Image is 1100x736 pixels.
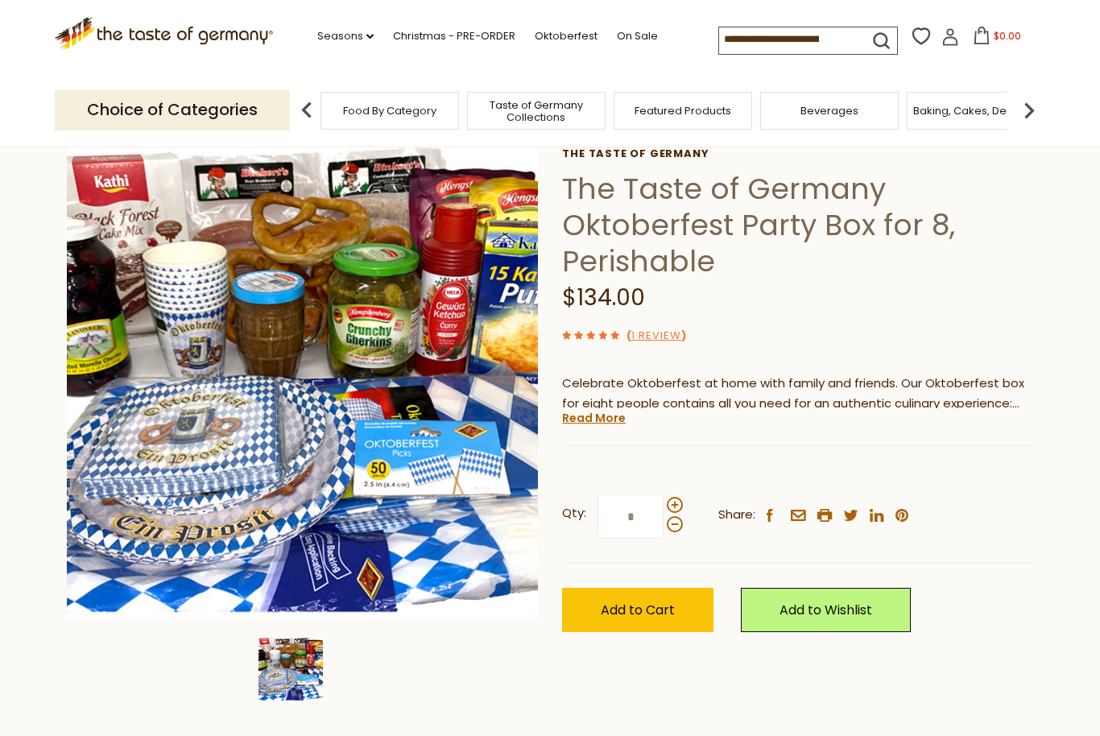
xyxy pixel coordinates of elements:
[343,105,436,117] a: Food By Category
[535,27,598,45] a: Oktoberfest
[393,27,515,45] a: Christmas - PRE-ORDER
[258,637,323,701] img: The Taste of Germany Oktoberfest Party Box for 8, Perishable
[598,494,664,539] input: Qty:
[617,27,658,45] a: On Sale
[562,410,626,426] a: Read More
[67,147,538,618] img: The Taste of Germany Oktoberfest Party Box for 8, Perishable
[562,147,1033,160] a: The Taste of Germany
[994,29,1021,43] span: $0.00
[741,588,911,632] a: Add to Wishlist
[55,90,290,130] p: Choice of Categories
[718,505,755,525] span: Share:
[1013,94,1045,126] img: next arrow
[635,105,731,117] a: Featured Products
[562,374,1033,414] p: Celebrate Oktoberfest at home with family and friends. Our Oktoberfest box for eight people conta...
[291,94,323,126] img: previous arrow
[601,601,675,619] span: Add to Cart
[800,105,858,117] a: Beverages
[562,171,1033,279] h1: The Taste of Germany Oktoberfest Party Box for 8, Perishable
[472,99,601,123] a: Taste of Germany Collections
[562,588,713,632] button: Add to Cart
[562,503,586,523] strong: Qty:
[962,27,1031,51] button: $0.00
[913,105,1038,117] a: Baking, Cakes, Desserts
[562,282,645,313] span: $134.00
[631,328,681,345] a: 1 Review
[317,27,374,45] a: Seasons
[627,328,686,343] span: ( )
